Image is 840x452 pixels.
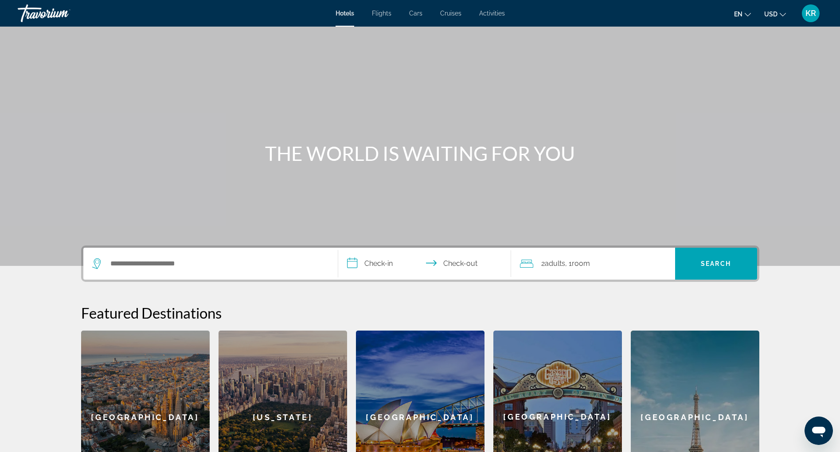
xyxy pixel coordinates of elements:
span: , 1 [565,257,590,270]
button: Change language [734,8,751,20]
span: 2 [541,257,565,270]
span: Adults [545,259,565,268]
button: Select check in and out date [338,248,511,280]
button: User Menu [799,4,822,23]
button: Search [675,248,757,280]
button: Travelers: 2 adults, 0 children [511,248,675,280]
div: Search widget [83,248,757,280]
span: KR [805,9,816,18]
span: Room [572,259,590,268]
input: Search hotel destination [109,257,324,270]
a: Cars [409,10,422,17]
a: Activities [479,10,505,17]
span: USD [764,11,777,18]
button: Change currency [764,8,786,20]
span: en [734,11,742,18]
h2: Featured Destinations [81,304,759,322]
a: Cruises [440,10,461,17]
span: Search [701,260,731,267]
a: Travorium [18,2,106,25]
a: Hotels [336,10,354,17]
h1: THE WORLD IS WAITING FOR YOU [254,142,586,165]
iframe: Button to launch messaging window [805,417,833,445]
a: Flights [372,10,391,17]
